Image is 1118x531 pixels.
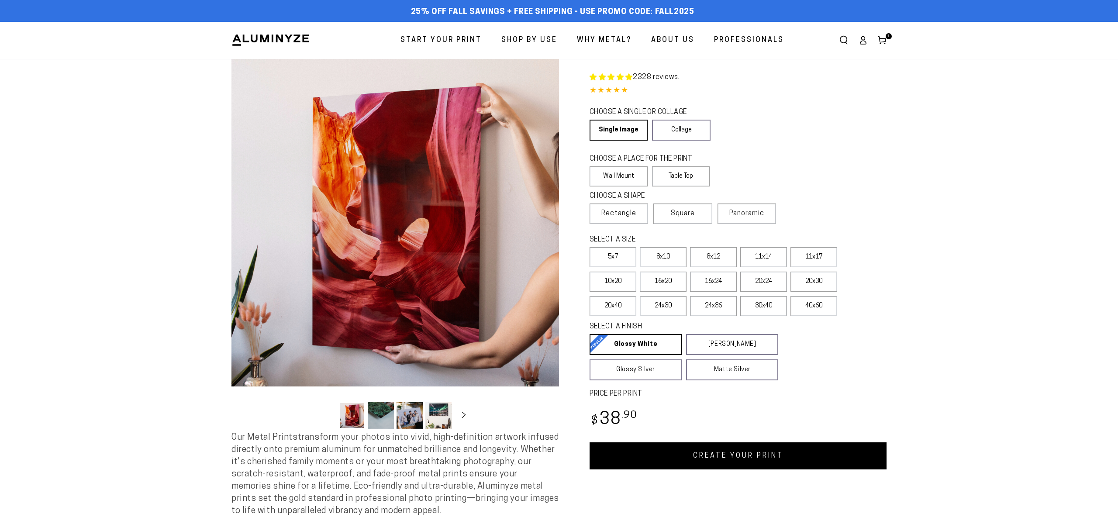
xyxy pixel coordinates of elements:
media-gallery: Gallery Viewer [231,59,559,431]
a: Shop By Use [495,29,564,52]
a: [PERSON_NAME] [686,334,778,355]
label: 8x12 [690,247,737,267]
a: CREATE YOUR PRINT [590,442,887,469]
label: 40x60 [790,296,837,316]
span: Why Metal? [577,34,631,47]
label: 8x10 [640,247,687,267]
a: Why Metal? [570,29,638,52]
button: Slide right [454,406,473,425]
label: 11x17 [790,247,837,267]
label: 20x24 [740,272,787,292]
label: 30x40 [740,296,787,316]
label: 16x20 [640,272,687,292]
span: Square [671,208,695,219]
a: Start Your Print [394,29,488,52]
button: Load image 2 in gallery view [368,402,394,429]
div: 4.85 out of 5.0 stars [590,85,887,97]
label: 5x7 [590,247,636,267]
span: Professionals [714,34,784,47]
a: Matte Silver [686,359,778,380]
label: Wall Mount [590,166,648,186]
span: 1 [887,33,890,39]
label: 20x40 [590,296,636,316]
span: $ [591,415,598,427]
bdi: 38 [590,411,637,428]
a: Collage [652,120,710,141]
label: 10x20 [590,272,636,292]
img: Aluminyze [231,34,310,47]
label: 24x36 [690,296,737,316]
label: 24x30 [640,296,687,316]
legend: CHOOSE A SINGLE OR COLLAGE [590,107,702,117]
span: Panoramic [729,210,764,217]
a: Single Image [590,120,648,141]
span: Shop By Use [501,34,557,47]
legend: CHOOSE A PLACE FOR THE PRINT [590,154,702,164]
legend: CHOOSE A SHAPE [590,191,703,201]
label: PRICE PER PRINT [590,389,887,399]
legend: SELECT A SIZE [590,235,764,245]
span: About Us [651,34,694,47]
button: Load image 3 in gallery view [397,402,423,429]
button: Slide left [317,406,336,425]
span: Our Metal Prints transform your photos into vivid, high-definition artwork infused directly onto ... [231,433,559,515]
span: 25% off FALL Savings + Free Shipping - Use Promo Code: FALL2025 [411,7,694,17]
label: 11x14 [740,247,787,267]
label: 16x24 [690,272,737,292]
legend: SELECT A FINISH [590,322,757,332]
span: Start Your Print [400,34,482,47]
button: Load image 4 in gallery view [425,402,452,429]
span: Rectangle [601,208,636,219]
summary: Search our site [834,31,853,50]
a: Glossy White [590,334,682,355]
a: About Us [645,29,701,52]
label: Table Top [652,166,710,186]
button: Load image 1 in gallery view [339,402,365,429]
sup: .90 [621,410,637,421]
a: Glossy Silver [590,359,682,380]
label: 20x30 [790,272,837,292]
a: Professionals [707,29,790,52]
